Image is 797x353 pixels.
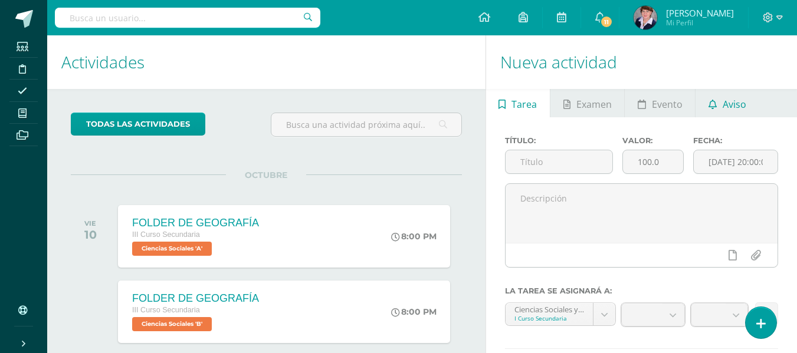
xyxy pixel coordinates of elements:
[506,303,615,325] a: Ciencias Sociales y [GEOGRAPHIC_DATA] 'A'I Curso Secundaria
[84,227,97,242] div: 10
[84,219,97,227] div: VIE
[61,35,471,89] h1: Actividades
[652,90,683,118] span: Evento
[271,113,461,136] input: Busca una actividad próxima aquí...
[391,231,437,242] div: 8:00 PM
[600,15,613,28] span: 11
[514,314,584,322] div: I Curso Secundaria
[500,35,783,89] h1: Nueva actividad
[576,90,612,118] span: Examen
[666,18,734,28] span: Mi Perfil
[71,113,205,136] a: todas las Actividades
[132,292,259,305] div: FOLDER DE GEOGRAFÍA
[132,306,200,314] span: III Curso Secundaria
[625,89,695,117] a: Evento
[505,136,614,145] label: Título:
[391,306,437,317] div: 8:00 PM
[666,7,734,19] span: [PERSON_NAME]
[511,90,537,118] span: Tarea
[486,89,550,117] a: Tarea
[132,242,212,256] span: Ciencias Sociales 'A'
[696,89,759,117] a: Aviso
[132,317,212,331] span: Ciencias Sociales 'B'
[226,170,306,180] span: OCTUBRE
[694,150,778,173] input: Fecha de entrega
[622,136,684,145] label: Valor:
[132,230,200,239] span: III Curso Secundaria
[723,90,746,118] span: Aviso
[634,6,657,29] img: 49c126ab159c54e96e3d95a6f1df8590.png
[623,150,683,173] input: Puntos máximos
[514,303,584,314] div: Ciencias Sociales y [GEOGRAPHIC_DATA] 'A'
[550,89,624,117] a: Examen
[55,8,320,28] input: Busca un usuario...
[506,150,613,173] input: Título
[132,217,259,229] div: FOLDER DE GEOGRAFÍA
[693,136,778,145] label: Fecha:
[505,286,778,295] label: La tarea se asignará a:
